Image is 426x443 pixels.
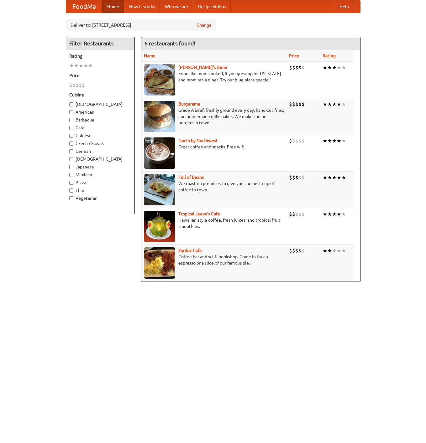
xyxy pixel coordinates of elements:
[337,137,341,144] li: ★
[302,211,305,218] li: $
[289,64,292,71] li: $
[124,0,160,13] a: How it works
[323,64,327,71] li: ★
[69,109,131,115] label: American
[289,174,292,181] li: $
[332,64,337,71] li: ★
[193,0,231,13] a: Recipe videos
[69,132,131,139] label: Chinese
[102,0,124,13] a: Home
[332,211,337,218] li: ★
[292,174,295,181] li: $
[74,62,79,69] li: ★
[298,137,302,144] li: $
[323,137,327,144] li: ★
[66,37,134,50] h4: Filter Restaurants
[69,110,73,114] input: American
[292,211,295,218] li: $
[341,64,346,71] li: ★
[295,174,298,181] li: $
[69,172,131,178] label: Mexican
[144,70,284,83] p: Food like mom cooked, if you grew up in [US_STATE] and mom ran a diner. Try our blue plate special!
[69,148,131,154] label: German
[292,101,295,108] li: $
[144,254,284,266] p: Coffee bar and sci-fi bookshop. Come in for an espresso or a slice of our famous pie.
[289,101,292,108] li: $
[82,82,85,89] li: $
[69,62,74,69] li: ★
[337,101,341,108] li: ★
[327,174,332,181] li: ★
[332,247,337,254] li: ★
[323,53,336,58] a: Rating
[178,175,204,180] a: Full of Beans
[69,140,131,147] label: Czech / Slovak
[69,149,73,153] input: German
[302,247,305,254] li: $
[295,211,298,218] li: $
[178,138,218,143] a: North by Northwest
[79,62,83,69] li: ★
[289,137,292,144] li: $
[144,137,175,169] img: north.jpg
[160,0,193,13] a: Who we are
[69,102,73,106] input: [DEMOGRAPHIC_DATA]
[69,181,73,185] input: Pizza
[302,64,305,71] li: $
[295,137,298,144] li: $
[337,64,341,71] li: ★
[341,174,346,181] li: ★
[292,247,295,254] li: $
[334,0,354,13] a: Help
[144,101,175,132] img: burgerama.jpg
[72,82,76,89] li: $
[289,53,299,58] a: Price
[327,247,332,254] li: ★
[323,247,327,254] li: ★
[76,82,79,89] li: $
[69,53,131,59] h5: Rating
[295,64,298,71] li: $
[298,211,302,218] li: $
[289,247,292,254] li: $
[295,247,298,254] li: $
[144,180,284,193] p: We roast on premises to give you the best cup of coffee in town.
[337,247,341,254] li: ★
[69,125,131,131] label: Cafe
[88,62,93,69] li: ★
[298,247,302,254] li: $
[144,174,175,205] img: beans.jpg
[144,144,284,150] p: Great coffee and snacks. Free wifi.
[69,165,73,169] input: Japanese
[144,64,175,95] img: sallys.jpg
[298,64,302,71] li: $
[292,64,295,71] li: $
[144,211,175,242] img: jeeves.jpg
[178,65,228,70] a: [PERSON_NAME]'s Diner
[302,137,305,144] li: $
[341,211,346,218] li: ★
[178,101,200,106] a: Burgerama
[145,40,195,46] ng-pluralize: 6 restaurants found!
[69,72,131,79] h5: Price
[69,157,73,161] input: [DEMOGRAPHIC_DATA]
[341,247,346,254] li: ★
[69,101,131,107] label: [DEMOGRAPHIC_DATA]
[197,22,212,28] a: Change
[69,188,73,193] input: Thai
[69,179,131,186] label: Pizza
[83,62,88,69] li: ★
[178,248,202,253] a: Zardoz Cafe
[69,195,131,201] label: Vegetarian
[69,142,73,146] input: Czech / Slovak
[144,217,284,229] p: Hawaiian style coffee, fresh juices, and tropical fruit smoothies.
[66,0,102,13] a: FoodMe
[327,137,332,144] li: ★
[69,173,73,177] input: Mexican
[69,117,131,123] label: Barbecue
[327,64,332,71] li: ★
